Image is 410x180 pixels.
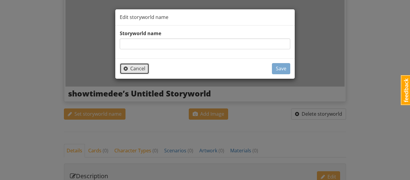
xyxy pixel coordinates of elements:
button: Cancel [120,63,149,74]
span: Cancel [124,65,145,72]
label: Storyworld name [120,30,161,37]
div: Edit storyworld name [115,9,295,26]
span: Save [276,65,286,72]
button: Save [272,63,290,74]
